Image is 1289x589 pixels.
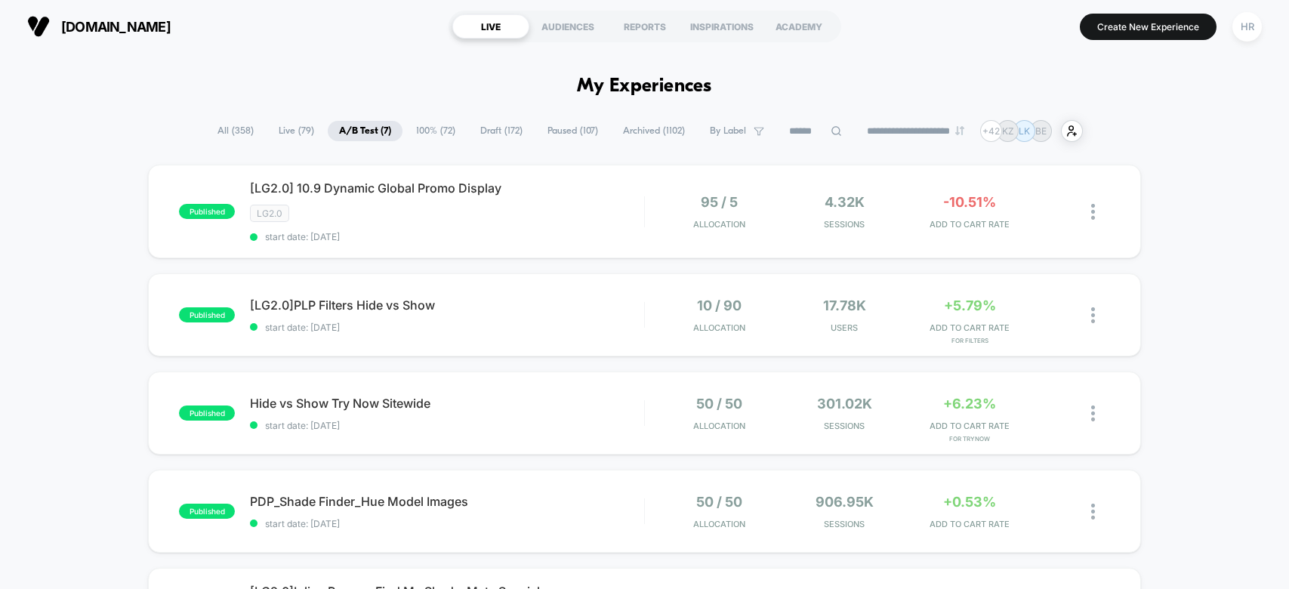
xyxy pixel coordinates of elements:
span: ADD TO CART RATE [911,421,1028,431]
img: end [955,126,964,135]
span: start date: [DATE] [250,518,643,529]
span: 50 / 50 [696,396,742,412]
span: +5.79% [944,298,996,313]
div: LIVE [452,14,529,39]
span: Archived ( 1102 ) [612,121,696,141]
span: published [179,204,235,219]
span: Allocation [693,519,745,529]
img: Visually logo [27,15,50,38]
p: BE [1035,125,1047,137]
h1: My Experiences [577,76,712,97]
img: close [1091,504,1095,520]
button: [DOMAIN_NAME] [23,14,175,39]
span: [LG2.0] 10.9 Dynamic Global Promo Display [250,180,643,196]
span: 95 / 5 [701,194,738,210]
span: +0.53% [943,494,996,510]
span: [DOMAIN_NAME] [61,19,171,35]
span: Users [785,322,903,333]
span: published [179,307,235,322]
span: for Filters [911,337,1028,344]
img: close [1091,406,1095,421]
span: Paused ( 107 ) [536,121,609,141]
span: A/B Test ( 7 ) [328,121,402,141]
span: 10 / 90 [697,298,742,313]
span: for TryNow [911,435,1028,443]
span: start date: [DATE] [250,231,643,242]
span: Sessions [785,519,903,529]
span: published [179,504,235,519]
div: INSPIRATIONS [683,14,760,39]
span: 100% ( 72 ) [405,121,467,141]
span: 17.78k [823,298,866,313]
span: LG2.0 [250,205,289,222]
button: HR [1228,11,1266,42]
span: ADD TO CART RATE [911,219,1028,230]
button: Create New Experience [1080,14,1217,40]
span: Allocation [693,421,745,431]
span: 301.02k [817,396,872,412]
span: ADD TO CART RATE [911,519,1028,529]
span: All ( 358 ) [206,121,265,141]
span: -10.51% [943,194,996,210]
div: REPORTS [606,14,683,39]
span: Allocation [693,322,745,333]
span: [LG2.0]PLP Filters Hide vs Show [250,298,643,313]
span: 906.95k [816,494,874,510]
span: Allocation [693,219,745,230]
span: Sessions [785,219,903,230]
img: close [1091,307,1095,323]
p: KZ [1002,125,1014,137]
span: Draft ( 172 ) [469,121,534,141]
span: +6.23% [943,396,996,412]
div: AUDIENCES [529,14,606,39]
span: Hide vs Show Try Now Sitewide [250,396,643,411]
div: + 42 [980,120,1002,142]
span: start date: [DATE] [250,322,643,333]
span: 50 / 50 [696,494,742,510]
img: close [1091,204,1095,220]
div: ACADEMY [760,14,837,39]
span: published [179,406,235,421]
div: HR [1232,12,1262,42]
span: Sessions [785,421,903,431]
span: PDP_Shade Finder_Hue Model Images [250,494,643,509]
p: LK [1019,125,1030,137]
span: start date: [DATE] [250,420,643,431]
span: 4.32k [825,194,865,210]
span: Live ( 79 ) [267,121,325,141]
span: By Label [710,125,746,137]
